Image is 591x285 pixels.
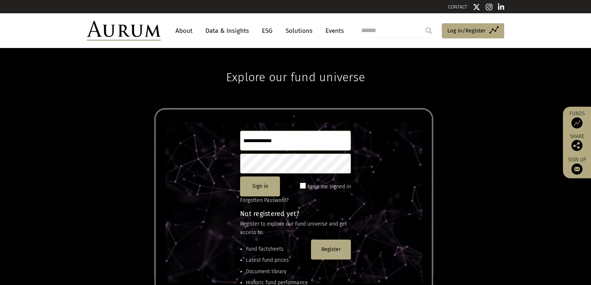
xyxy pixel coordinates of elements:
li: Fund factsheets [246,245,308,253]
label: Keep me signed in [307,182,351,191]
img: Access Funds [571,117,583,128]
button: Sign in [240,176,280,196]
li: Latest fund prices [246,256,308,264]
a: About [172,24,196,38]
img: Sign up to our newsletter [571,164,583,175]
a: Funds [567,110,587,128]
img: Instagram icon [486,3,492,11]
img: Linkedin icon [498,3,505,11]
img: Twitter icon [473,3,480,11]
div: Share [567,134,587,151]
h1: Explore our fund universe [226,48,365,84]
a: Log in/Register [442,23,504,39]
a: Solutions [282,24,316,38]
h4: Not registered yet? [240,210,351,217]
a: CONTACT [448,4,467,10]
img: Share this post [571,140,583,151]
input: Submit [421,23,436,38]
p: Register to explore our fund universe and get access to: [240,220,351,237]
a: ESG [258,24,276,38]
a: Forgotten Password? [240,197,288,203]
a: Data & Insights [202,24,253,38]
img: Aurum [87,21,161,41]
span: Log in/Register [447,26,486,35]
button: Register [311,240,351,260]
a: Sign up [567,157,587,175]
a: Events [322,24,344,38]
li: Document library [246,268,308,276]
